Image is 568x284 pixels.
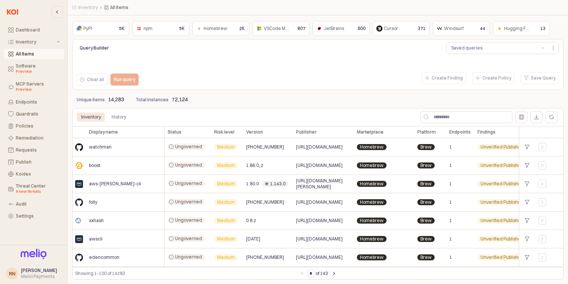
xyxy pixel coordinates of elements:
[360,181,384,187] span: Homebrew
[522,252,532,262] div: +
[493,21,550,36] div: Hugging Face13
[136,96,169,103] p: Total instances
[4,145,64,155] button: Requests
[504,26,534,32] span: Hugging Face
[246,129,263,135] span: Version
[16,123,60,129] div: Policies
[83,25,92,32] div: PyPI
[16,183,60,195] div: Threat Center
[21,273,57,279] div: Melio Payments
[522,216,532,225] div: +
[444,25,464,32] div: Windsurf
[522,197,532,207] div: +
[480,144,523,150] span: Unverified Publisher
[4,169,64,179] button: Koidex
[132,21,189,36] div: npm5K
[480,25,485,32] p: 44
[252,21,310,36] div: VSCode Marketplace807
[449,162,452,168] span: 1
[358,25,366,32] p: 600
[175,162,202,168] span: Ungoverned
[217,144,235,150] span: Medium
[531,75,556,81] p: Save Query
[75,270,297,277] div: Showing 1-100 of 14283
[81,113,101,122] div: Inventory
[4,211,64,221] button: Settings
[246,199,284,205] span: [PHONE_NUMBER]
[246,236,260,242] span: [DATE]
[360,162,384,168] span: Homebrew
[521,72,559,84] button: Save Query
[72,5,400,11] nav: Breadcrumbs
[16,81,60,93] div: MCP Servers
[9,270,15,277] div: RN
[175,217,202,223] span: Ungoverned
[204,25,227,32] div: Homebrew
[246,254,284,260] span: [PHONE_NUMBER]
[360,218,384,224] span: Homebrew
[373,21,430,36] div: Cursor371
[4,199,64,209] button: Audit
[4,79,64,95] button: MCP Servers
[89,218,104,224] span: xxhash
[420,144,432,150] span: Brew
[449,236,452,242] span: 1
[296,218,343,224] span: [URL][DOMAIN_NAME]
[16,171,60,177] div: Koidex
[246,181,259,187] span: 1.80.0
[449,144,452,150] span: 1
[175,144,202,150] span: Ungoverned
[175,199,202,205] span: Ungoverned
[16,135,60,141] div: Remediation
[16,39,55,45] div: Inventory
[16,69,60,75] div: Preview
[89,199,97,205] span: folly
[89,144,112,150] span: watchman
[447,42,538,54] button: Saved queries
[16,87,60,93] div: Preview
[480,254,523,260] span: Unverified Publisher
[16,111,60,117] div: Guardrails
[296,236,343,242] span: [URL][DOMAIN_NAME]
[296,162,343,168] span: [URL][DOMAIN_NAME]
[296,199,343,205] span: [URL][DOMAIN_NAME]
[4,97,64,107] button: Endpoints
[175,254,202,260] span: Ungoverned
[4,49,64,59] button: All Items
[420,162,432,168] span: Brew
[246,162,263,168] span: 1.86.0_2
[89,181,141,187] span: aws-[PERSON_NAME]-cli
[72,267,563,279] div: Table toolbar
[432,75,463,81] p: Create Finding
[296,254,343,260] span: [URL][DOMAIN_NAME]
[449,199,452,205] span: 1
[418,25,426,32] p: 371
[239,25,245,32] p: 2K
[420,254,432,260] span: Brew
[357,129,384,135] span: Marketplace
[270,181,286,187] div: 1.143.0
[246,218,256,224] span: 0.8.2
[217,199,235,205] span: Medium
[217,181,235,187] span: Medium
[522,161,532,170] div: +
[298,25,305,32] p: 807
[296,144,343,150] span: [URL][DOMAIN_NAME]
[324,26,344,32] span: JetBrains
[89,129,118,135] span: Display name
[433,21,490,36] div: Windsurf44
[112,113,126,122] div: History
[172,96,188,104] p: 72,124
[175,236,202,242] span: Ungoverned
[449,218,452,224] span: 1
[4,109,64,119] button: Guardrails
[480,181,523,187] span: Unverified Publisher
[16,27,60,33] div: Dashboard
[217,162,235,168] span: Medium
[77,113,106,122] div: Inventory
[538,42,547,54] button: Show suggestions
[360,199,384,205] span: Homebrew
[6,267,18,279] button: RN
[548,42,559,54] button: Menu
[72,21,129,36] div: PyPI5K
